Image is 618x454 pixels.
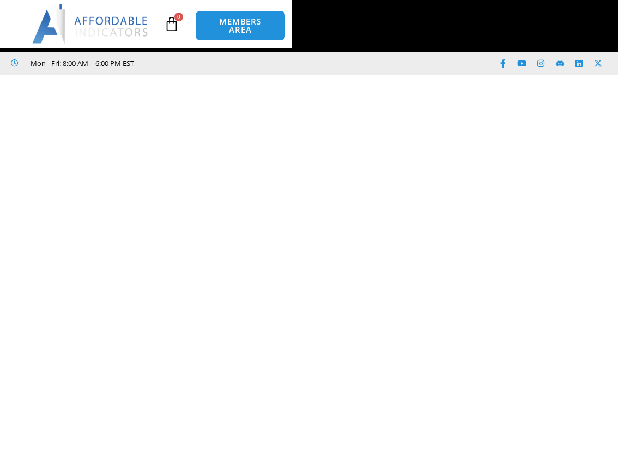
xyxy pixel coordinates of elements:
iframe: Customer reviews powered by Trustpilot [140,58,303,69]
a: MEMBERS AREA [195,10,286,41]
img: LogoAI | Affordable Indicators – NinjaTrader [32,4,149,44]
span: MEMBERS AREA [207,17,274,34]
span: 0 [174,13,183,21]
a: 0 [148,8,196,40]
span: Mon - Fri: 8:00 AM – 6:00 PM EST [28,57,134,70]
